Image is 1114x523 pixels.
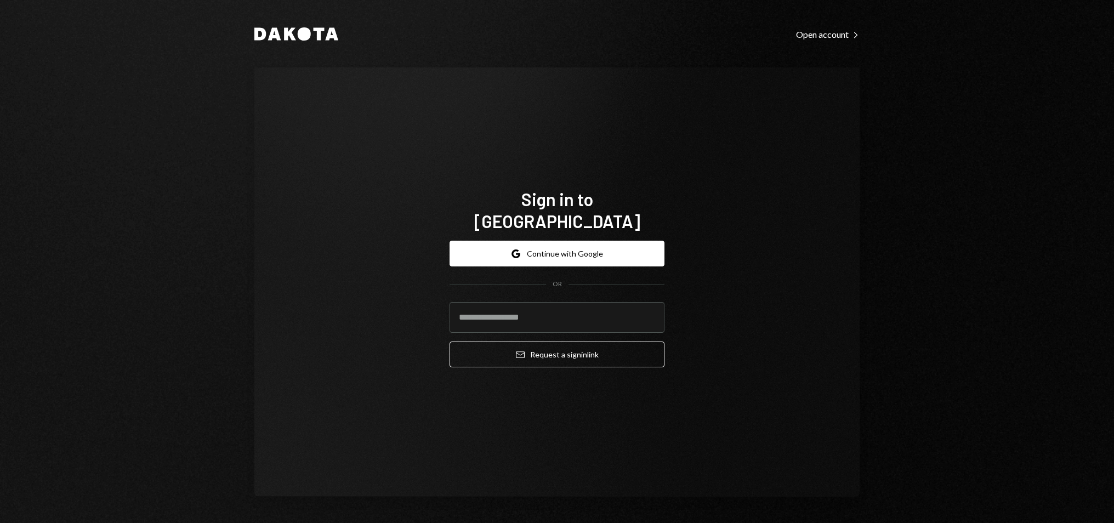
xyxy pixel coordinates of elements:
[450,342,664,367] button: Request a signinlink
[450,241,664,266] button: Continue with Google
[796,28,860,40] a: Open account
[553,280,562,289] div: OR
[450,188,664,232] h1: Sign in to [GEOGRAPHIC_DATA]
[796,29,860,40] div: Open account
